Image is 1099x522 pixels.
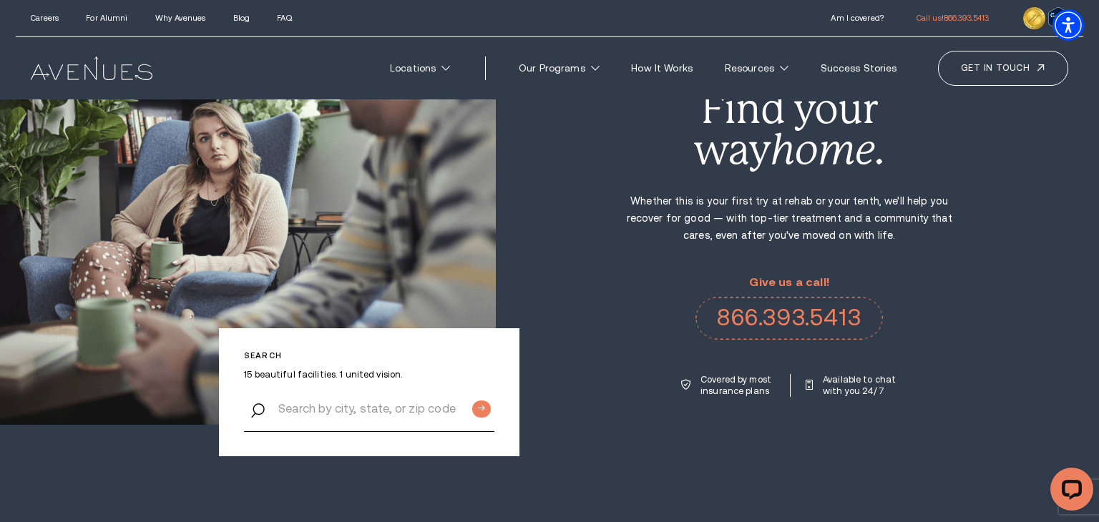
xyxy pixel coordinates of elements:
[695,297,883,340] a: call 866.393.5413
[625,89,954,171] div: Find your way
[1052,9,1084,41] div: Accessibility Menu
[625,192,954,244] p: Whether this is your first try at rehab or your tenth, we'll help you recover for good — with top...
[472,400,491,418] input: Submit button
[944,14,989,22] span: 866.393.5413
[695,276,883,289] p: Give us a call!
[771,126,885,174] i: home.
[1039,462,1099,522] iframe: LiveChat chat widget
[277,14,291,22] a: FAQ
[244,351,494,360] p: Search
[681,374,775,397] a: Covered by most insurance plans
[831,14,883,22] a: Am I covered?
[507,55,612,82] a: Our Programs
[700,374,775,397] p: Covered by most insurance plans
[823,374,897,397] p: Available to chat with you 24/7
[1023,7,1045,29] img: clock
[917,14,989,22] a: call 866.393.5413
[86,14,127,22] a: For Alumni
[244,386,494,432] input: Search by city, state, or zip code
[155,14,205,22] a: Why Avenues
[806,374,897,397] a: Available to chat with you 24/7
[713,55,801,82] a: Resources
[938,51,1068,85] a: Get in touch
[808,55,909,82] a: Success Stories
[31,14,59,22] a: Careers
[233,14,250,22] a: Blog
[619,55,705,82] a: How It Works
[244,369,494,380] p: 15 beautiful facilities. 1 united vision.
[378,55,462,82] a: Locations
